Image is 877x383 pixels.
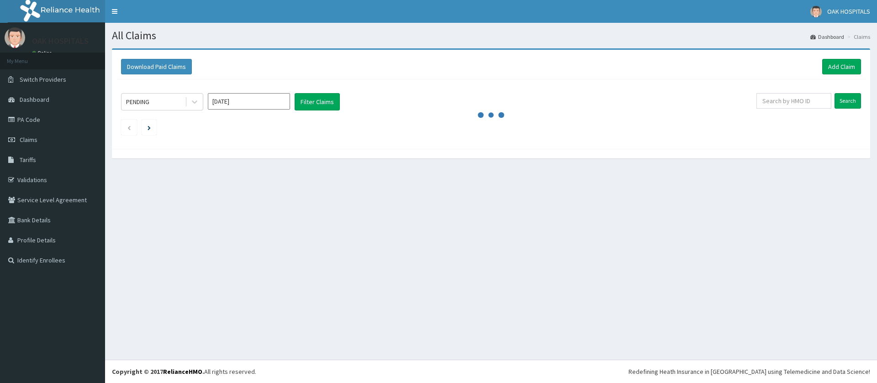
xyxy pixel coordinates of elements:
input: Search by HMO ID [756,93,831,109]
a: Online [32,50,54,56]
input: Search [835,93,861,109]
div: Redefining Heath Insurance in [GEOGRAPHIC_DATA] using Telemedicine and Data Science! [629,367,870,376]
a: Previous page [127,123,131,131]
svg: audio-loading [477,101,505,129]
h1: All Claims [112,30,870,42]
span: Tariffs [20,156,36,164]
strong: Copyright © 2017 . [112,367,204,376]
span: Switch Providers [20,75,66,84]
p: OAK HOSPITALS [32,37,89,45]
a: Add Claim [822,59,861,74]
li: Claims [845,33,870,41]
img: User Image [5,27,25,48]
div: PENDING [126,97,149,106]
a: Next page [148,123,151,131]
button: Filter Claims [295,93,340,110]
span: Dashboard [20,95,49,104]
input: Select Month and Year [208,93,290,110]
span: OAK HOSPITALS [827,7,870,16]
button: Download Paid Claims [121,59,192,74]
img: User Image [810,6,822,17]
a: Dashboard [810,33,844,41]
footer: All rights reserved. [105,360,877,383]
span: Claims [20,136,37,144]
a: RelianceHMO [163,367,202,376]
